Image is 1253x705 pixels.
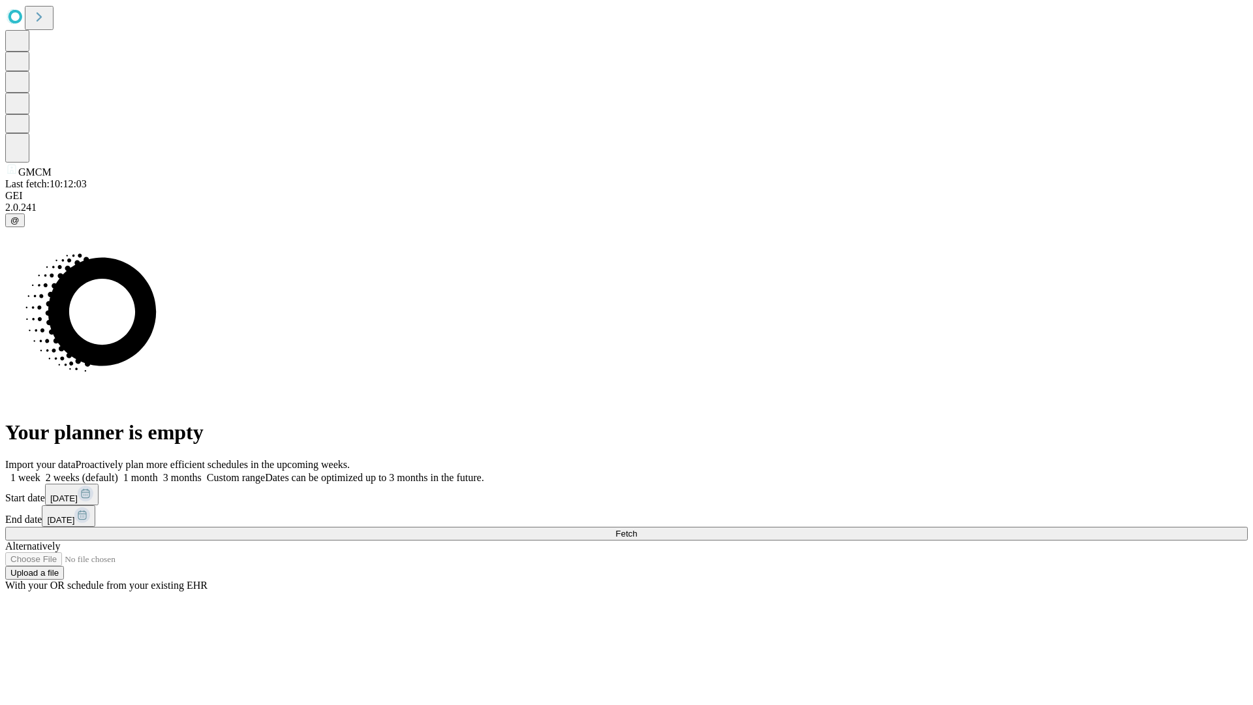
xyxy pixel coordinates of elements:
[45,484,99,505] button: [DATE]
[615,529,637,539] span: Fetch
[5,178,87,189] span: Last fetch: 10:12:03
[10,472,40,483] span: 1 week
[207,472,265,483] span: Custom range
[42,505,95,527] button: [DATE]
[76,459,350,470] span: Proactively plan more efficient schedules in the upcoming weeks.
[5,190,1248,202] div: GEI
[5,484,1248,505] div: Start date
[5,505,1248,527] div: End date
[5,527,1248,540] button: Fetch
[18,166,52,178] span: GMCM
[123,472,158,483] span: 1 month
[163,472,202,483] span: 3 months
[10,215,20,225] span: @
[46,472,118,483] span: 2 weeks (default)
[50,493,78,503] span: [DATE]
[5,202,1248,213] div: 2.0.241
[47,515,74,525] span: [DATE]
[5,580,208,591] span: With your OR schedule from your existing EHR
[5,420,1248,445] h1: Your planner is empty
[5,459,76,470] span: Import your data
[5,566,64,580] button: Upload a file
[5,213,25,227] button: @
[265,472,484,483] span: Dates can be optimized up to 3 months in the future.
[5,540,60,552] span: Alternatively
